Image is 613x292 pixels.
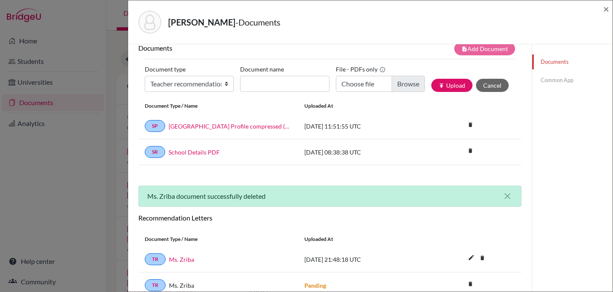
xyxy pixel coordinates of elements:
div: [DATE] 11:51:55 UTC [298,122,426,131]
a: SR [145,146,165,158]
label: Document name [240,63,284,76]
a: Common App [532,73,613,88]
a: Documents [532,54,613,69]
button: Cancel [476,79,509,92]
span: [DATE] 21:48:18 UTC [304,256,361,263]
a: [GEOGRAPHIC_DATA] Profile compressed (2025-26).school_wide [169,122,292,131]
button: publishUpload [431,79,473,92]
strong: [PERSON_NAME] [168,17,235,27]
div: Document Type / Name [138,235,298,243]
span: - Documents [235,17,281,27]
div: Document Type / Name [138,102,298,110]
a: Ms. Zriba [169,255,194,264]
span: Ms. Zriba [169,281,194,290]
a: delete [464,279,477,290]
a: TR [145,279,166,291]
i: delete [476,252,489,264]
label: File - PDFs only [336,63,386,76]
button: edit [464,252,478,265]
i: delete [464,118,477,131]
button: note_addAdd Document [454,42,515,55]
a: delete [464,120,477,131]
h6: Documents [138,44,330,52]
a: SP [145,120,165,132]
i: delete [464,144,477,157]
i: publish [438,83,444,89]
h6: Recommendation Letters [138,214,521,222]
div: Uploaded at [298,235,426,243]
div: Ms. Zriba document successfully deleted [138,186,521,207]
a: delete [476,253,489,264]
i: edit [464,251,478,264]
a: delete [464,146,477,157]
button: Close [603,4,609,14]
i: delete [464,278,477,290]
i: note_add [461,46,467,52]
div: [DATE] 08:38:38 UTC [298,148,426,157]
div: Uploaded at [298,102,426,110]
a: TR [145,253,166,265]
a: School Details PDF [169,148,220,157]
span: × [603,3,609,15]
label: Document type [145,63,186,76]
button: close [502,191,513,201]
strong: Pending [304,282,326,289]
